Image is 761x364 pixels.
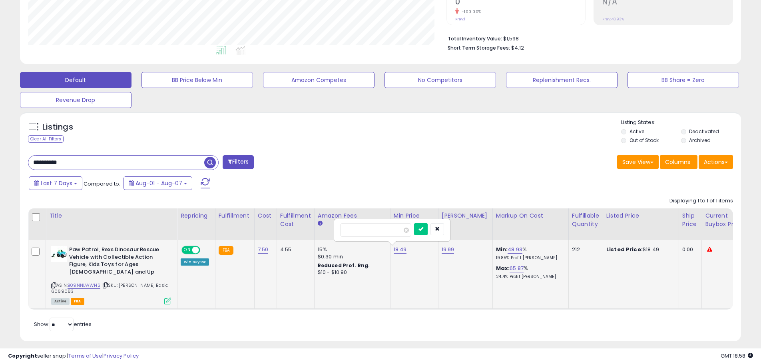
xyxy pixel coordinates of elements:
[28,135,64,143] div: Clear All Filters
[280,246,308,253] div: 4.55
[8,352,37,360] strong: Copyright
[572,212,600,228] div: Fulfillable Quantity
[8,352,139,360] div: seller snap | |
[42,122,73,133] h5: Listings
[682,212,698,228] div: Ship Price
[455,17,465,22] small: Prev: 1
[51,298,70,305] span: All listings currently available for purchase on Amazon
[606,246,673,253] div: $18.49
[51,246,171,304] div: ASIN:
[721,352,753,360] span: 2025-08-15 18:58 GMT
[492,208,568,240] th: The percentage added to the cost of goods (COGS) that forms the calculator for Min & Max prices.
[442,212,489,220] div: [PERSON_NAME]
[496,274,562,280] p: 24.71% Profit [PERSON_NAME]
[49,212,174,220] div: Title
[41,179,72,187] span: Last 7 Days
[318,253,384,260] div: $0.30 min
[318,212,387,220] div: Amazon Fees
[510,264,524,272] a: 65.87
[124,176,192,190] button: Aug-01 - Aug-07
[394,246,407,254] a: 18.49
[135,179,182,187] span: Aug-01 - Aug-07
[682,246,695,253] div: 0.00
[68,282,100,289] a: B09NNLWWHS
[29,176,82,190] button: Last 7 Days
[280,212,311,228] div: Fulfillment Cost
[71,298,84,305] span: FBA
[496,255,562,261] p: 19.85% Profit [PERSON_NAME]
[258,246,269,254] a: 7.50
[496,246,562,261] div: %
[219,212,251,220] div: Fulfillment
[181,212,212,220] div: Repricing
[572,246,597,253] div: 212
[442,246,454,254] a: 19.99
[508,246,522,254] a: 48.93
[141,72,253,88] button: BB Price Below Min
[51,282,168,294] span: | SKU: [PERSON_NAME] Basic 6069083
[181,258,209,266] div: Win BuyBox
[258,212,273,220] div: Cost
[318,262,370,269] b: Reduced Prof. Rng.
[104,352,139,360] a: Privacy Policy
[621,119,741,126] p: Listing States:
[20,92,131,108] button: Revenue Drop
[219,246,233,255] small: FBA
[496,212,565,220] div: Markup on Cost
[84,180,120,188] span: Compared to:
[606,212,675,220] div: Listed Price
[448,44,510,51] b: Short Term Storage Fees:
[318,269,384,276] div: $10 - $10.90
[394,212,435,220] div: Min Price
[20,72,131,88] button: Default
[69,246,166,278] b: Paw Patrol, Rexs Dinosaur Rescue Vehicle with Collectible Action Figure, Kids Toys for Ages [DEMO...
[705,212,746,228] div: Current Buybox Price
[51,246,67,262] img: 418cy44jVtL._SL40_.jpg
[384,72,496,88] button: No Competitors
[199,247,212,254] span: OFF
[496,246,508,253] b: Min:
[223,155,254,169] button: Filters
[459,9,482,15] small: -100.00%
[182,247,192,254] span: ON
[689,137,711,144] label: Archived
[448,33,727,43] li: $1,598
[617,155,659,169] button: Save View
[606,246,643,253] b: Listed Price:
[669,197,733,205] div: Displaying 1 to 1 of 1 items
[511,44,524,52] span: $4.12
[448,35,502,42] b: Total Inventory Value:
[630,128,644,135] label: Active
[496,265,562,280] div: %
[699,155,733,169] button: Actions
[630,137,659,144] label: Out of Stock
[34,320,92,328] span: Show: entries
[602,17,624,22] small: Prev: 48.93%
[496,264,510,272] b: Max:
[660,155,697,169] button: Columns
[665,158,690,166] span: Columns
[318,220,323,227] small: Amazon Fees.
[318,246,384,253] div: 15%
[628,72,739,88] button: BB Share = Zero
[689,128,719,135] label: Deactivated
[263,72,375,88] button: Amazon Competes
[68,352,102,360] a: Terms of Use
[506,72,618,88] button: Replenishment Recs.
